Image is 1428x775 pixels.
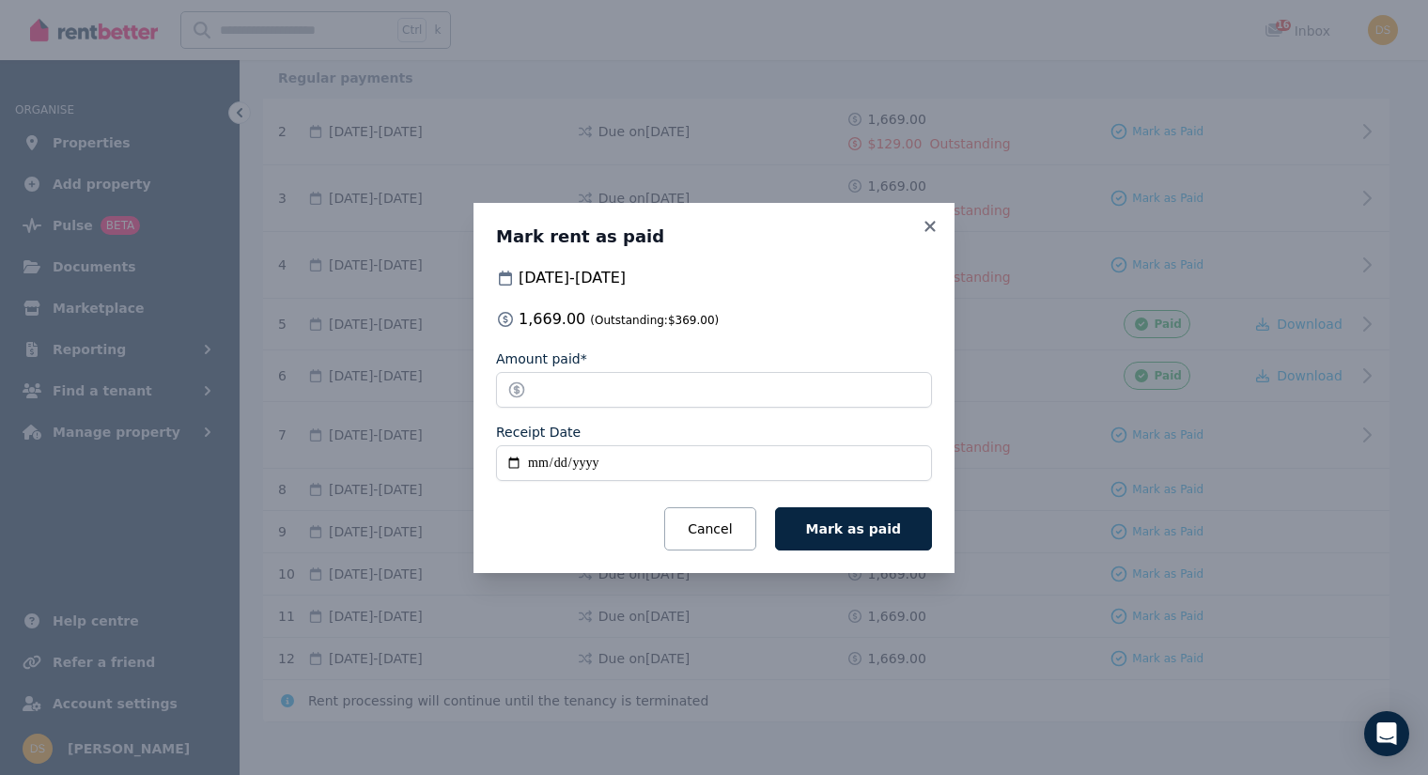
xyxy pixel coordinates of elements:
[806,521,901,536] span: Mark as paid
[496,349,587,368] label: Amount paid*
[496,423,581,442] label: Receipt Date
[664,507,755,550] button: Cancel
[519,267,626,289] span: [DATE] - [DATE]
[590,314,719,327] span: (Outstanding: $369.00 )
[1364,711,1409,756] div: Open Intercom Messenger
[775,507,932,550] button: Mark as paid
[519,308,719,331] span: 1,669.00
[496,225,932,248] h3: Mark rent as paid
